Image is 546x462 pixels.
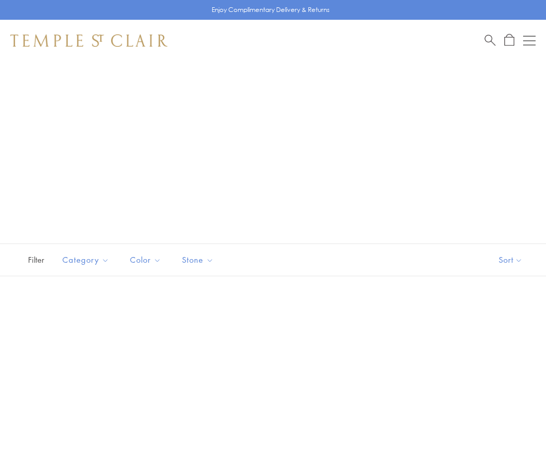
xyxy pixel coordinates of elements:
[504,34,514,47] a: Open Shopping Bag
[475,244,546,276] button: Show sort by
[55,248,117,272] button: Category
[174,248,222,272] button: Stone
[523,34,536,47] button: Open navigation
[485,34,496,47] a: Search
[212,5,330,15] p: Enjoy Complimentary Delivery & Returns
[57,253,117,266] span: Category
[177,253,222,266] span: Stone
[125,253,169,266] span: Color
[10,34,167,47] img: Temple St. Clair
[122,248,169,272] button: Color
